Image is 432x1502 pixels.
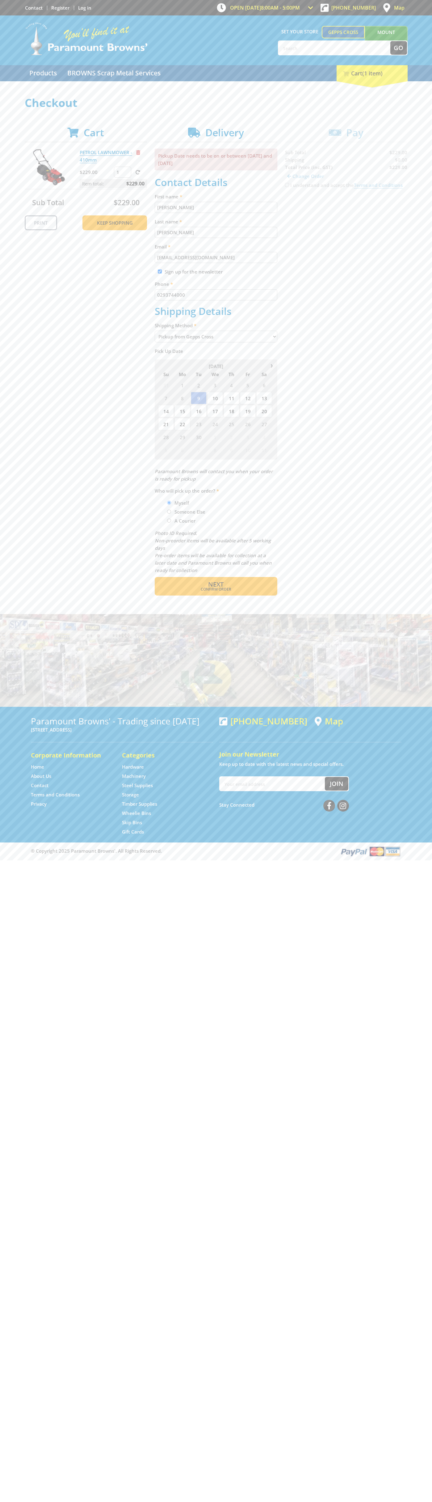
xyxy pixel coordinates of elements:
h5: Corporate Information [31,751,110,760]
span: Next [208,580,224,588]
a: PETROL LAWNMOWER - 410mm [80,149,132,163]
span: Set your store [278,26,322,37]
a: Go to the Terms and Conditions page [31,791,80,798]
span: 8:00am - 5:00pm [261,4,300,11]
label: Pick Up Date [155,347,277,355]
p: [STREET_ADDRESS] [31,726,213,733]
span: 22 [174,418,190,430]
img: PETROL LAWNMOWER - 410mm [31,149,68,186]
img: Paramount Browns' [25,22,148,56]
em: Photo ID Required. Non-preorder items will be available after 5 working days Pre-order items will... [155,530,272,573]
span: 19 [240,405,256,417]
h2: Shipping Details [155,305,277,317]
div: Cart [337,65,408,81]
a: Go to the Contact page [31,782,48,789]
a: Gepps Cross [322,26,365,38]
a: Go to the Machinery page [122,773,146,779]
span: 31 [158,379,174,391]
span: 24 [207,418,223,430]
span: 15 [174,405,190,417]
span: 5 [240,379,256,391]
input: Please select who will pick up the order. [167,501,171,505]
span: 13 [256,392,272,404]
a: Go to the Timber Supplies page [122,801,157,807]
input: Please enter your last name. [155,227,277,238]
a: Go to the Skip Bins page [122,819,142,826]
div: [PHONE_NUMBER] [219,716,307,726]
div: Stay Connected [219,797,349,812]
span: 17 [207,405,223,417]
input: Please enter your email address. [155,252,277,263]
span: 27 [256,418,272,430]
label: Last name [155,218,277,225]
span: Mo [174,370,190,378]
span: $229.00 [126,179,145,188]
span: 9 [191,392,207,404]
span: 2 [191,379,207,391]
a: Mount [PERSON_NAME] [365,26,408,49]
a: Go to the BROWNS Scrap Metal Services page [63,65,165,81]
label: First name [155,193,277,200]
span: We [207,370,223,378]
span: 23 [191,418,207,430]
a: Go to the Privacy page [31,801,47,807]
span: 4 [256,431,272,443]
h5: Categories [122,751,201,760]
span: Delivery [205,126,244,139]
input: Please select who will pick up the order. [167,510,171,514]
p: $229.00 [80,168,113,176]
h1: Checkout [25,97,408,109]
label: Who will pick up the order? [155,487,277,494]
a: Go to the Storage page [122,791,139,798]
label: Someone Else [172,507,208,517]
span: 8 [207,444,223,456]
h5: Join our Newsletter [219,750,401,759]
label: Phone [155,280,277,288]
span: 16 [191,405,207,417]
span: Sub Total [32,197,64,207]
input: Your email address [220,777,325,791]
span: 18 [224,405,239,417]
span: 3 [207,379,223,391]
a: Print [25,215,57,230]
p: Keep up to date with the latest news and special offers. [219,760,401,768]
span: 7 [191,444,207,456]
input: Please enter your telephone number. [155,289,277,300]
span: Cart [84,126,104,139]
a: Go to the Wheelie Bins page [122,810,151,817]
span: 2 [224,431,239,443]
span: (1 item) [362,70,383,77]
span: Fr [240,370,256,378]
span: 11 [256,444,272,456]
a: Go to the Hardware page [122,764,144,770]
span: OPEN [DATE] [230,4,300,11]
span: 10 [240,444,256,456]
span: 26 [240,418,256,430]
a: Go to the registration page [51,5,69,11]
span: 5 [158,444,174,456]
span: Th [224,370,239,378]
a: Go to the Home page [31,764,44,770]
p: Item total: [80,179,147,188]
span: 21 [158,418,174,430]
a: Go to the About Us page [31,773,51,779]
span: 14 [158,405,174,417]
a: Keep Shopping [82,215,147,230]
span: 6 [256,379,272,391]
span: Tu [191,370,207,378]
span: 12 [240,392,256,404]
span: Sa [256,370,272,378]
div: ® Copyright 2025 Paramount Browns'. All Rights Reserved. [25,846,408,857]
label: Shipping Method [155,322,277,329]
label: Myself [172,498,191,508]
span: $229.00 [114,197,140,207]
span: 4 [224,379,239,391]
h2: Contact Details [155,176,277,188]
label: Sign up for the newsletter [165,269,223,275]
span: 7 [158,392,174,404]
span: 6 [174,444,190,456]
span: 29 [174,431,190,443]
span: [DATE] [209,363,223,369]
span: 10 [207,392,223,404]
input: Please enter your first name. [155,202,277,213]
